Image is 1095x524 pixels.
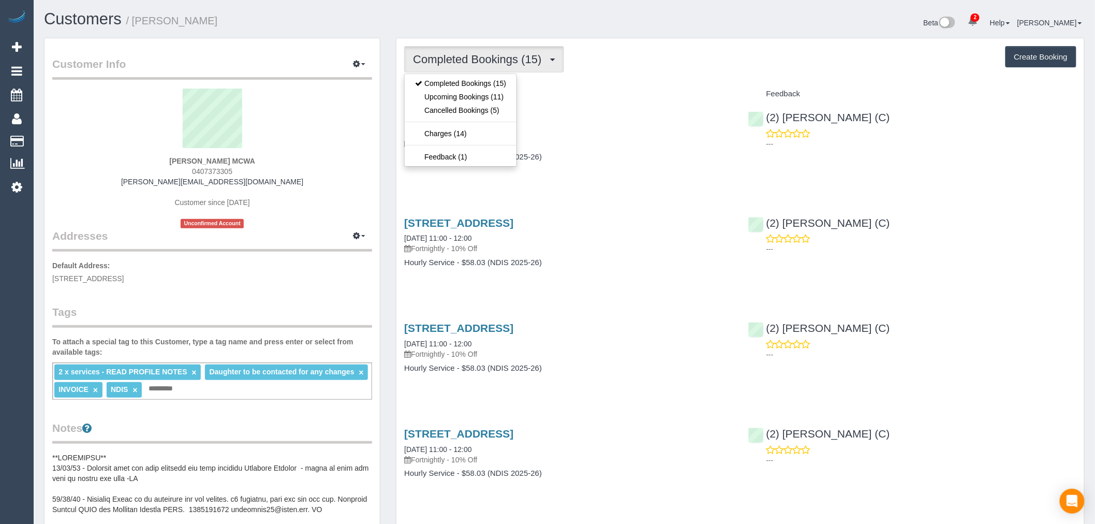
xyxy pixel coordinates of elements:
[210,368,354,376] span: Daughter to be contacted for any changes
[748,90,1076,98] h4: Feedback
[405,90,516,104] a: Upcoming Bookings (11)
[990,19,1010,27] a: Help
[766,139,1076,149] p: ---
[181,219,244,228] span: Unconfirmed Account
[58,385,88,394] span: INVOICE
[748,428,890,440] a: (2) [PERSON_NAME] (C)
[121,178,303,186] a: [PERSON_NAME][EMAIL_ADDRESS][DOMAIN_NAME]
[924,19,956,27] a: Beta
[93,386,98,395] a: ×
[404,349,732,359] p: Fortnightly - 10% Off
[404,258,732,267] h4: Hourly Service - $58.03 (NDIS 2025-26)
[1017,19,1082,27] a: [PERSON_NAME]
[404,138,732,149] p: Fortnightly - 10% Off
[404,217,513,229] a: [STREET_ADDRESS]
[1060,489,1085,514] div: Open Intercom Messenger
[169,157,255,165] strong: [PERSON_NAME] MCWA
[938,17,955,30] img: New interface
[359,368,364,377] a: ×
[175,198,250,207] span: Customer since [DATE]
[126,15,218,26] small: / [PERSON_NAME]
[52,420,372,444] legend: Notes
[404,340,471,348] a: [DATE] 11:00 - 12:00
[111,385,128,394] span: NDIS
[404,445,471,454] a: [DATE] 11:00 - 12:00
[52,274,124,283] span: [STREET_ADDRESS]
[404,469,732,478] h4: Hourly Service - $58.03 (NDIS 2025-26)
[191,368,196,377] a: ×
[6,10,27,25] img: Automaid Logo
[404,428,513,440] a: [STREET_ADDRESS]
[132,386,137,395] a: ×
[52,304,372,328] legend: Tags
[52,56,372,80] legend: Customer Info
[766,455,1076,465] p: ---
[748,217,890,229] a: (2) [PERSON_NAME] (C)
[404,364,732,373] h4: Hourly Service - $58.03 (NDIS 2025-26)
[52,260,110,271] label: Default Address:
[404,90,732,98] h4: Service
[748,111,890,123] a: (2) [PERSON_NAME] (C)
[963,10,983,33] a: 2
[1005,46,1076,68] button: Create Booking
[405,127,516,140] a: Charges (14)
[192,167,232,176] span: 0407373305
[404,322,513,334] a: [STREET_ADDRESS]
[971,13,980,22] span: 2
[404,46,564,72] button: Completed Bookings (15)
[404,243,732,254] p: Fortnightly - 10% Off
[52,337,372,357] label: To attach a special tag to this Customer, type a tag name and press enter or select from availabl...
[44,10,122,28] a: Customers
[405,77,516,90] a: Completed Bookings (15)
[404,234,471,242] a: [DATE] 11:00 - 12:00
[404,455,732,465] p: Fortnightly - 10% Off
[405,104,516,117] a: Cancelled Bookings (5)
[766,244,1076,254] p: ---
[766,350,1076,360] p: ---
[58,368,187,376] span: 2 x services - READ PROFILE NOTES
[413,53,546,66] span: Completed Bookings (15)
[748,322,890,334] a: (2) [PERSON_NAME] (C)
[404,153,732,162] h4: Hourly Service - $58.03 (NDIS 2025-26)
[405,150,516,164] a: Feedback (1)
